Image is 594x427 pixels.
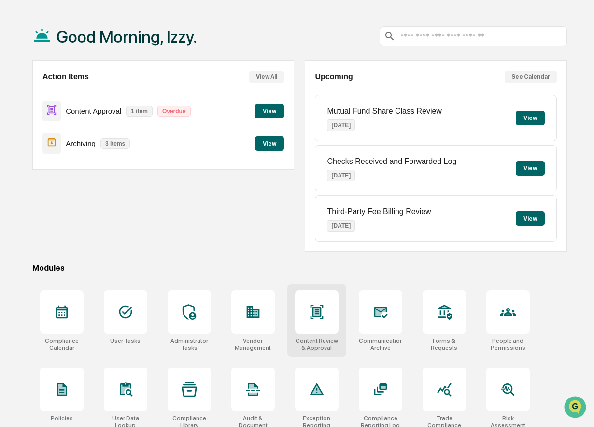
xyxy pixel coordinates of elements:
p: Overdue [157,106,191,117]
span: Pylon [96,164,117,171]
h2: Upcoming [315,73,353,81]
div: 🔎 [10,141,17,149]
a: 🖐️Preclearance [6,118,66,135]
div: Vendor Management [231,338,275,351]
a: 🔎Data Lookup [6,136,65,154]
p: Third-Party Fee Billing Review [327,207,431,216]
button: Start new chat [164,77,176,88]
button: See Calendar [505,71,557,83]
div: Start new chat [33,74,158,84]
div: Compliance Calendar [40,338,84,351]
button: View [516,161,545,176]
iframe: Open customer support [563,395,589,421]
p: [DATE] [327,119,355,131]
h1: Good Morning, Izzy. [57,27,197,46]
button: View [255,104,284,118]
div: User Tasks [110,338,141,344]
button: View All [249,71,284,83]
div: 🗄️ [70,123,78,131]
p: [DATE] [327,170,355,181]
div: Content Review & Approval [295,338,339,351]
p: Mutual Fund Share Class Review [327,107,441,116]
div: Communications Archive [359,338,402,351]
p: 3 items [100,138,130,149]
p: 1 item [126,106,153,117]
p: Checks Received and Forwarded Log [327,157,456,166]
h2: Action Items [42,73,89,81]
span: Attestations [80,122,120,132]
div: 🖐️ [10,123,17,131]
a: Powered byPylon [68,163,117,171]
div: We're available if you need us! [33,84,122,91]
p: Archiving [66,139,96,147]
div: Forms & Requests [423,338,466,351]
div: Policies [51,415,73,422]
div: Administrator Tasks [168,338,211,351]
a: View [255,106,284,115]
p: How can we help? [10,20,176,36]
div: People and Permissions [486,338,530,351]
p: [DATE] [327,220,355,232]
span: Data Lookup [19,140,61,150]
div: Modules [32,264,567,273]
a: View [255,138,284,147]
a: 🗄️Attestations [66,118,124,135]
button: View [516,111,545,125]
button: View [516,211,545,226]
span: Preclearance [19,122,62,132]
img: 1746055101610-c473b297-6a78-478c-a979-82029cc54cd1 [10,74,27,91]
button: View [255,136,284,151]
p: Content Approval [66,107,121,115]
